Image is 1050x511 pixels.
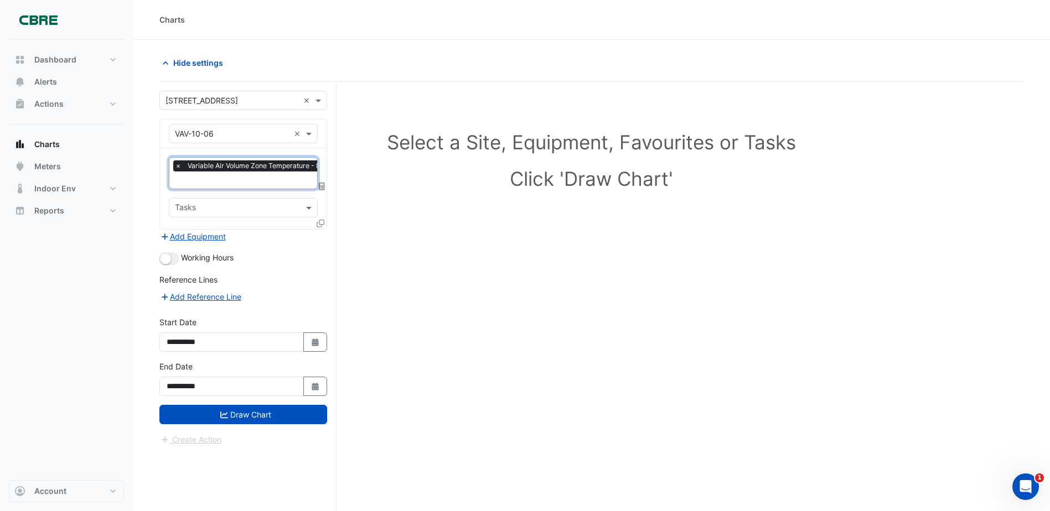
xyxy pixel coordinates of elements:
app-icon: Dashboard [14,54,25,65]
span: × [173,160,183,171]
span: Working Hours [181,253,234,262]
span: Choose Function [317,181,327,191]
span: Account [34,486,66,497]
span: Meters [34,161,61,172]
button: Meters [9,155,124,178]
span: Actions [34,98,64,109]
label: Start Date [159,316,196,328]
span: Reports [34,205,64,216]
app-icon: Meters [14,161,25,172]
span: Charts [34,139,60,150]
label: End Date [159,361,193,372]
button: Indoor Env [9,178,124,200]
button: Add Reference Line [159,290,242,303]
fa-icon: Select Date [311,382,320,391]
img: Company Logo [13,9,63,31]
span: Hide settings [173,57,223,69]
app-icon: Charts [14,139,25,150]
h1: Click 'Draw Chart' [184,167,999,190]
span: Dashboard [34,54,76,65]
app-icon: Indoor Env [14,183,25,194]
button: Draw Chart [159,405,327,424]
button: Add Equipment [159,230,226,243]
span: Clear [294,128,303,139]
button: Account [9,480,124,502]
span: Variable Air Volume Zone Temperature - L10, 10-06 [185,160,353,171]
button: Hide settings [159,53,230,72]
iframe: Intercom live chat [1012,473,1039,500]
span: Alerts [34,76,57,87]
button: Reports [9,200,124,222]
app-icon: Reports [14,205,25,216]
span: Indoor Env [34,183,76,194]
button: Alerts [9,71,124,93]
app-icon: Alerts [14,76,25,87]
span: Clone Favourites and Tasks from this Equipment to other Equipment [317,218,324,228]
h1: Select a Site, Equipment, Favourites or Tasks [184,131,999,154]
button: Charts [9,133,124,155]
app-escalated-ticket-create-button: Please draw the charts first [159,434,222,444]
app-icon: Actions [14,98,25,109]
label: Reference Lines [159,274,218,285]
button: Dashboard [9,49,124,71]
button: Actions [9,93,124,115]
div: Charts [159,14,185,25]
fa-icon: Select Date [311,337,320,347]
div: Tasks [173,201,196,216]
span: 1 [1035,473,1044,482]
span: Clear [303,95,313,106]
